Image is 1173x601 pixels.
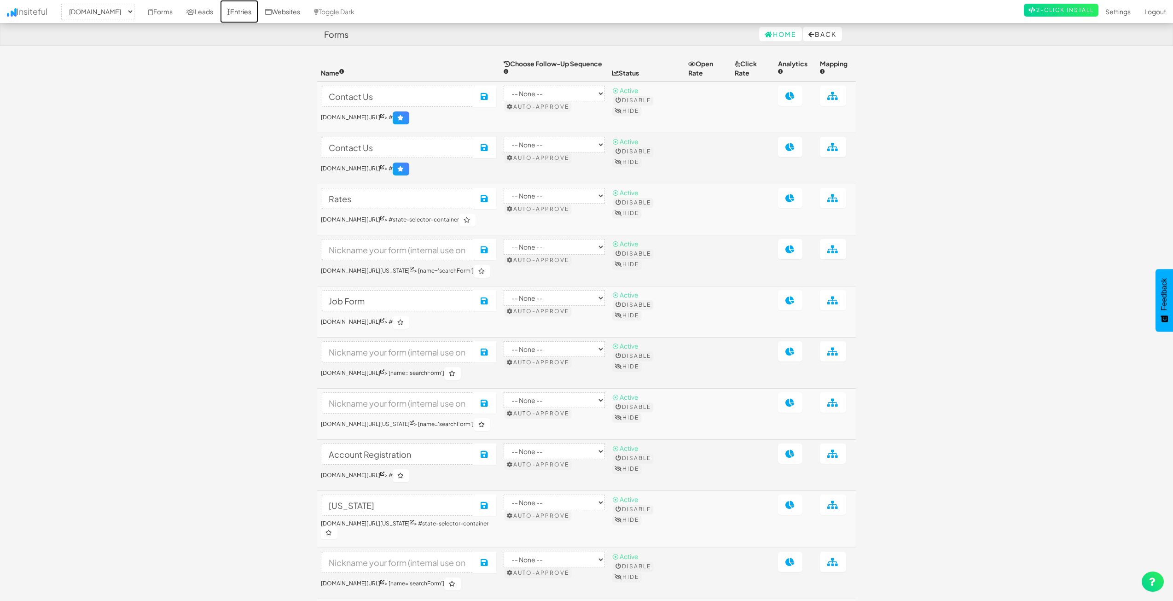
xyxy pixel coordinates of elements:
button: Disable [613,96,653,105]
input: Nickname your form (internal use only) [321,552,474,573]
button: Auto-approve [505,460,571,469]
a: [DOMAIN_NAME][URL][US_STATE] [321,420,414,427]
h6: > [name='searchForm'] [321,578,496,590]
button: Auto-approve [505,511,571,520]
span: Name [321,69,344,77]
a: [DOMAIN_NAME][URL] [321,318,384,325]
button: Hide [612,515,641,525]
button: Hide [612,572,641,582]
input: Nickname your form (internal use only) [321,86,474,107]
button: Auto-approve [505,204,571,214]
button: Auto-approve [505,256,571,265]
h6: > #state-selector-container [321,520,496,539]
a: [DOMAIN_NAME][URL] [321,472,384,478]
button: Disable [613,562,653,571]
span: ⦿ Active [612,342,639,350]
a: 2-Click Install [1024,4,1098,17]
span: Analytics [778,59,807,77]
span: ⦿ Active [612,393,639,401]
h6: > #state-selector-container [321,214,496,227]
a: Home [759,27,802,41]
h4: Forms [324,30,348,39]
span: ⦿ Active [612,239,639,248]
button: Auto-approve [505,409,571,418]
img: icon.png [7,8,17,17]
button: Disable [613,198,653,207]
button: Hide [612,158,641,167]
button: Disable [613,403,653,412]
button: Feedback - Show survey [1156,269,1173,332]
button: Auto-approve [505,307,571,316]
button: Hide [612,209,641,218]
button: Hide [612,106,641,116]
th: Open Rate [685,55,731,82]
button: Auto-approve [505,568,571,578]
a: [DOMAIN_NAME][URL][US_STATE] [321,267,414,274]
span: ⦿ Active [612,188,639,197]
button: Disable [613,351,653,361]
input: Nickname your form (internal use only) [321,443,474,465]
button: Disable [613,300,653,309]
button: Hide [612,311,641,320]
a: [DOMAIN_NAME][URL][US_STATE] [321,520,414,527]
a: [DOMAIN_NAME][URL] [321,114,384,121]
button: Auto-approve [505,102,571,111]
button: Disable [613,454,653,463]
h6: > # [321,111,496,124]
input: Nickname your form (internal use only) [321,239,474,260]
button: Back [803,27,842,41]
input: Nickname your form (internal use only) [321,290,474,311]
span: ⦿ Active [612,495,639,503]
span: ⦿ Active [612,86,639,94]
h6: > # [321,316,496,329]
span: Feedback [1160,278,1168,310]
button: Hide [612,260,641,269]
input: Nickname your form (internal use only) [321,188,474,209]
a: [DOMAIN_NAME][URL] [321,580,384,587]
input: Nickname your form (internal use only) [321,392,474,414]
button: Auto-approve [505,358,571,367]
button: Disable [613,147,653,156]
h6: > # [321,163,496,175]
span: ⦿ Active [612,552,639,560]
a: [DOMAIN_NAME][URL] [321,216,384,223]
input: Nickname your form (internal use only) [321,495,474,516]
span: ⦿ Active [612,291,639,299]
button: Disable [613,249,653,258]
input: Nickname your form (internal use only) [321,341,474,362]
h6: > [name='searchForm'] [321,367,496,380]
h6: > # [321,469,496,482]
h6: > [name='searchForm'] [321,418,496,431]
input: Nickname your form (internal use only) [321,137,474,158]
span: ⦿ Active [612,444,639,452]
a: [DOMAIN_NAME][URL] [321,369,384,376]
h6: > [name='searchForm'] [321,265,496,278]
span: Mapping [820,59,848,77]
a: [DOMAIN_NAME][URL] [321,165,384,172]
span: ⦿ Active [612,137,639,146]
button: Auto-approve [505,153,571,163]
button: Disable [613,505,653,514]
button: Hide [612,362,641,371]
button: Hide [612,464,641,473]
span: Choose Follow-Up Sequence [504,59,602,77]
button: Hide [612,413,641,422]
th: Status [609,55,685,82]
th: Click Rate [731,55,775,82]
